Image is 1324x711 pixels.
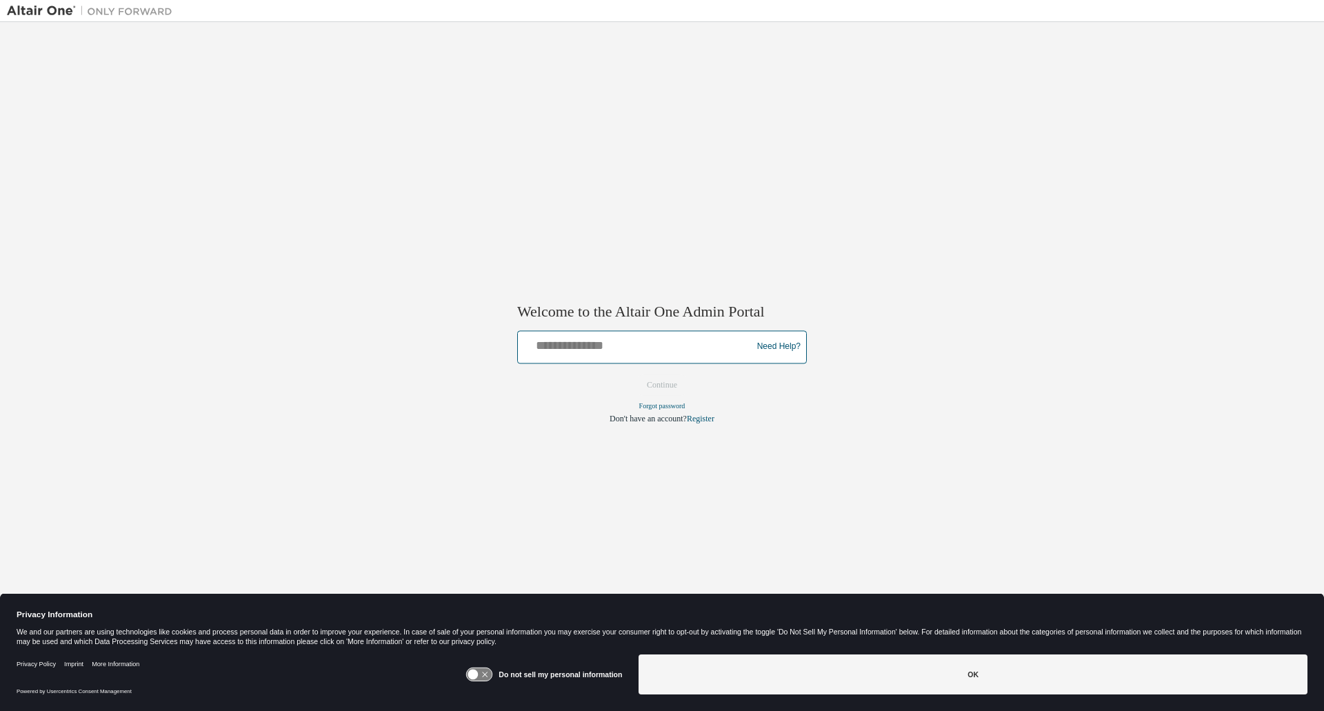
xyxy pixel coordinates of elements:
img: Altair One [7,4,179,18]
span: Don't have an account? [610,414,687,423]
a: Forgot password [639,402,685,410]
h2: Welcome to the Altair One Admin Portal [517,303,807,322]
a: Register [687,414,714,423]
